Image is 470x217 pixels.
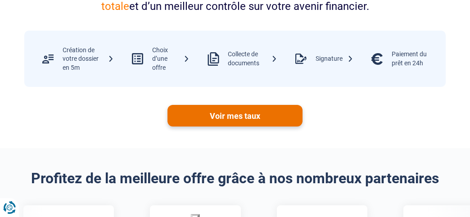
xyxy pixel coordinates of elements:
div: Paiement du prêt en 24h [392,50,437,68]
div: Choix d’une offre [152,46,190,72]
div: Signature [316,54,353,63]
h2: Profitez de la meilleure offre grâce à nos nombreux partenaires [24,170,446,187]
a: Voir mes taux [167,105,303,127]
div: Création de votre dossier en 5m [63,46,114,72]
div: Collecte de documents [228,50,277,68]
